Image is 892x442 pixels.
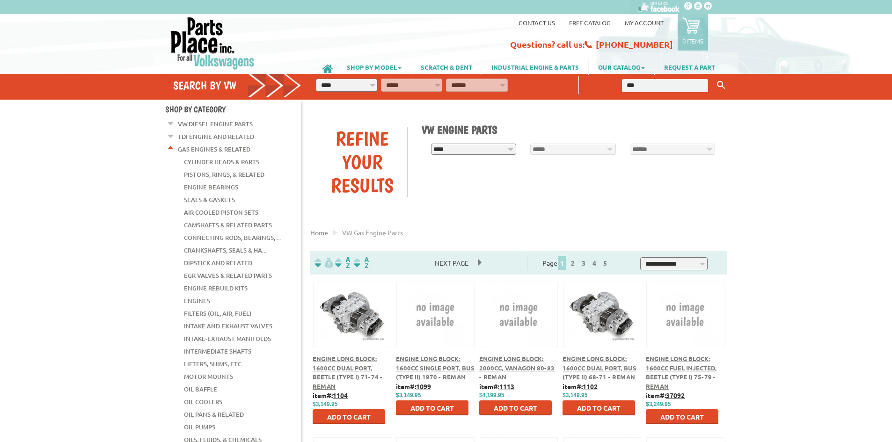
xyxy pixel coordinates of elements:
[178,130,254,143] a: TDI Engine and Related
[184,396,222,408] a: Oil Coolers
[184,206,258,218] a: Air Cooled Piston Sets
[666,391,685,399] u: 37092
[184,408,244,420] a: Oil Pans & Related
[184,358,243,370] a: Lifters, Shims, Etc.
[165,104,301,114] h4: Shop By Category
[184,333,271,345] a: Intake-Exhaust Manifolds
[646,391,685,399] b: item#:
[479,355,555,381] a: Engine Long Block: 2000cc, Vanagon 80-83 - Reman
[314,257,333,268] img: filterpricelow.svg
[577,404,621,412] span: Add to Cart
[313,355,383,390] a: Engine Long Block: 1600cc Dual Port, Beetle (Type I) 71-74 - Reman
[184,307,251,319] a: Filters (Oil, Air, Fuel)
[569,19,611,27] a: Free Catalog
[184,168,264,181] a: Pistons, Rings, & Related
[313,409,385,424] button: Add to Cart
[178,118,253,130] a: VW Diesel Engine Parts
[563,400,635,415] button: Add to Cart
[396,382,431,391] b: item#:
[184,219,272,231] a: Camshafts & Related Parts
[660,413,704,421] span: Add to Cart
[184,156,259,168] a: Cylinder Heads & Parts
[479,392,504,399] span: $4,199.95
[333,391,348,399] u: 1104
[601,259,609,267] a: 5
[625,19,664,27] a: My Account
[479,400,552,415] button: Add to Cart
[337,59,411,75] a: SHOP BY MODEL
[558,256,566,270] span: 1
[682,37,703,45] p: 0 items
[396,392,421,399] span: $3,149.95
[425,256,478,270] span: Next Page
[173,79,301,92] h4: Search by VW
[411,59,482,75] a: SCRATCH & DENT
[317,127,407,197] div: Refine Your Results
[583,382,598,391] u: 1102
[410,404,454,412] span: Add to Cart
[563,382,598,391] b: item#:
[184,295,210,307] a: Engines
[184,232,281,244] a: Connecting Rods, Bearings, ...
[184,383,217,395] a: Oil Baffle
[352,257,371,268] img: Sort by Sales Rank
[579,259,588,267] a: 3
[655,59,724,75] a: REQUEST A PART
[342,228,403,237] span: VW gas engine parts
[396,400,468,415] button: Add to Cart
[184,269,272,282] a: EGR Valves & Related Parts
[416,382,431,391] u: 1099
[589,59,654,75] a: OUR CATALOG
[184,370,233,383] a: Motor Mounts
[184,421,215,433] a: Oil Pumps
[590,259,599,267] a: 4
[184,320,272,332] a: Intake and Exhaust Valves
[184,282,248,294] a: Engine Rebuild Kits
[494,404,537,412] span: Add to Cart
[646,401,671,407] span: $3,249.95
[170,16,256,70] img: Parts Place Inc!
[569,259,577,267] a: 2
[184,345,251,357] a: Intermediate Shafts
[184,194,235,206] a: Seals & Gaskets
[646,355,717,390] a: Engine Long Block: 1600cc Fuel Injected, Beetle (Type I) 75-79 - Reman
[563,355,636,381] a: Engine Long Block: 1600cc Dual Port, Bus (Type II) 68-71 - Reman
[527,255,625,270] div: Page
[310,228,328,237] a: Home
[313,391,348,399] b: item#:
[714,78,728,93] button: Keyword Search
[678,14,708,51] a: 0 items
[184,244,266,256] a: Crankshafts, Seals & Ha...
[482,59,588,75] a: INDUSTRIAL ENGINE & PARTS
[422,123,720,137] h1: VW Engine Parts
[499,382,514,391] u: 1113
[519,19,555,27] a: Contact us
[327,413,371,421] span: Add to Cart
[563,392,587,399] span: $3,149.95
[396,355,475,381] a: Engine Long Block: 1600cc Single Port, Bus (Type II) 1970 - Reman
[184,257,252,269] a: Dipstick and Related
[646,409,718,424] button: Add to Cart
[313,401,337,407] span: $3,149.95
[479,382,514,391] b: item#:
[178,143,250,155] a: Gas Engines & Related
[425,259,478,267] a: Next Page
[333,257,352,268] img: Sort by Headline
[184,181,238,193] a: Engine Bearings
